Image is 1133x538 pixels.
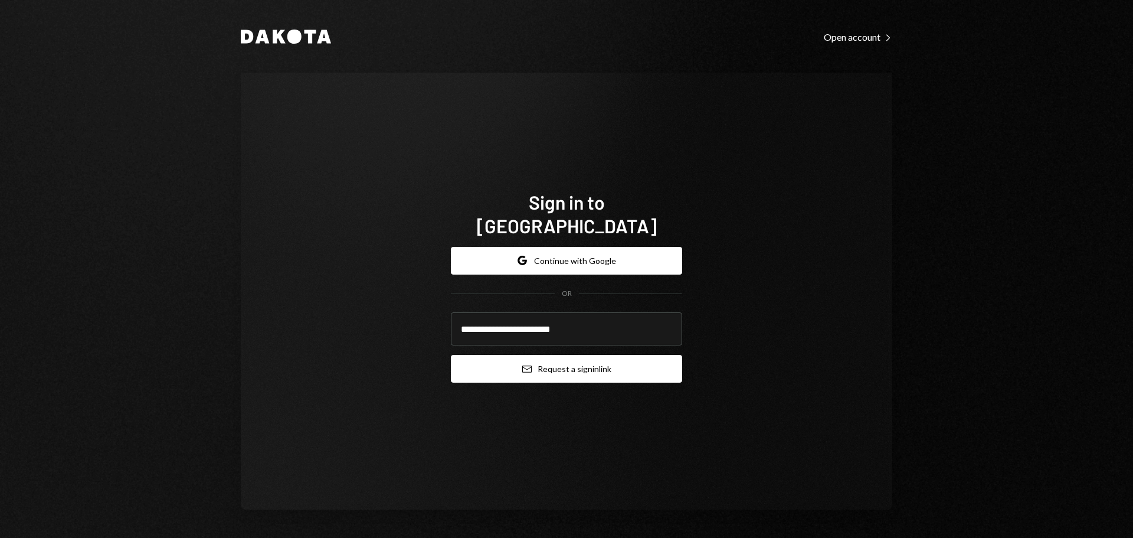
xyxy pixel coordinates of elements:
a: Open account [824,30,892,43]
keeper-lock: Open Keeper Popup [659,322,673,336]
div: Open account [824,31,892,43]
button: Continue with Google [451,247,682,275]
div: OR [562,289,572,299]
button: Request a signinlink [451,355,682,383]
h1: Sign in to [GEOGRAPHIC_DATA] [451,190,682,237]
